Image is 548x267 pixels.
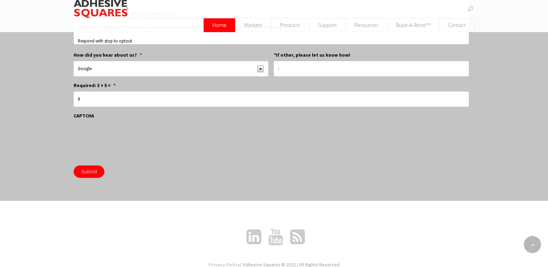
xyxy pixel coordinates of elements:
a: RSSFeed [289,228,306,246]
label: *If other, please let us know how! [274,52,350,58]
input: Submit [74,165,104,178]
span: Resources [346,18,387,32]
span: Build-A-Bond™ [387,18,439,32]
label: Required: 3 + 5 = [74,82,115,88]
span: Home [204,18,235,32]
span: Contact [439,18,474,32]
span: Support [309,18,345,32]
iframe: reCAPTCHA [74,122,179,149]
label: How did you hear about us? [74,52,142,58]
span: Products [271,18,309,32]
a: Home [203,18,235,32]
span: Markets [235,18,271,32]
a: YouTube [267,228,285,246]
a: Support [309,18,346,32]
a: LinkedIn [245,228,263,246]
label: CAPTCHA [74,113,94,119]
a: Build-A-Bond™ [387,18,439,32]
